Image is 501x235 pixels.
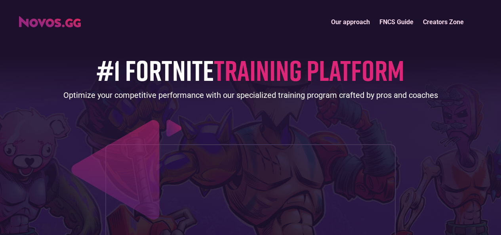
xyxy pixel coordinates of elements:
[375,13,418,31] a: FNCS Guide
[63,90,438,101] div: Optimize your competitive performance with our specialized training program crafted by pros and c...
[214,53,404,87] span: TRAINING PLATFORM
[19,13,81,27] a: home
[418,13,469,31] a: Creators Zone
[97,54,404,86] h1: #1 FORTNITE
[326,13,375,31] a: Our approach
